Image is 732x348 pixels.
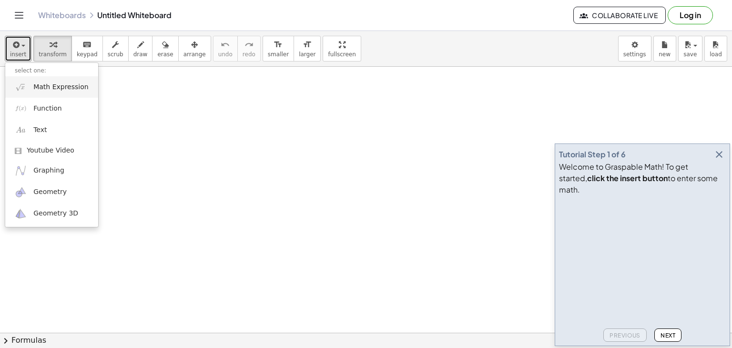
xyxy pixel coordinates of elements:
[33,104,62,113] span: Function
[323,36,361,61] button: fullscreen
[183,51,206,58] span: arrange
[157,51,173,58] span: erase
[133,51,148,58] span: draw
[5,76,98,98] a: Math Expression
[15,186,27,198] img: ggb-geometry.svg
[263,36,294,61] button: format_sizesmaller
[5,182,98,203] a: Geometry
[678,36,702,61] button: save
[237,36,261,61] button: redoredo
[152,36,178,61] button: erase
[33,209,78,218] span: Geometry 3D
[128,36,153,61] button: draw
[33,187,67,197] span: Geometry
[581,11,658,20] span: Collaborate Live
[243,51,255,58] span: redo
[27,146,74,155] span: Youtube Video
[5,36,31,61] button: insert
[213,36,238,61] button: undoundo
[221,39,230,51] i: undo
[573,7,666,24] button: Collaborate Live
[328,51,356,58] span: fullscreen
[303,39,312,51] i: format_size
[623,51,646,58] span: settings
[71,36,103,61] button: keyboardkeypad
[178,36,211,61] button: arrange
[5,203,98,225] a: Geometry 3D
[15,102,27,114] img: f_x.png
[587,173,668,183] b: click the insert button
[15,81,27,93] img: sqrt_x.png
[33,166,64,175] span: Graphing
[15,208,27,220] img: ggb-3d.svg
[704,36,727,61] button: load
[668,6,713,24] button: Log in
[5,141,98,160] a: Youtube Video
[108,51,123,58] span: scrub
[77,51,98,58] span: keypad
[33,82,88,92] span: Math Expression
[39,51,67,58] span: transform
[82,39,91,51] i: keyboard
[5,160,98,181] a: Graphing
[274,39,283,51] i: format_size
[11,8,27,23] button: Toggle navigation
[5,98,98,119] a: Function
[38,10,86,20] a: Whiteboards
[244,39,254,51] i: redo
[659,51,671,58] span: new
[559,161,726,195] div: Welcome to Graspable Math! To get started, to enter some math.
[5,119,98,141] a: Text
[15,164,27,176] img: ggb-graphing.svg
[33,125,47,135] span: Text
[710,51,722,58] span: load
[5,65,98,76] li: select one:
[653,36,676,61] button: new
[218,51,233,58] span: undo
[33,36,72,61] button: transform
[654,328,681,342] button: Next
[661,332,675,339] span: Next
[268,51,289,58] span: smaller
[618,36,651,61] button: settings
[683,51,697,58] span: save
[10,51,26,58] span: insert
[15,124,27,136] img: Aa.png
[299,51,315,58] span: larger
[102,36,129,61] button: scrub
[294,36,321,61] button: format_sizelarger
[559,149,626,160] div: Tutorial Step 1 of 6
